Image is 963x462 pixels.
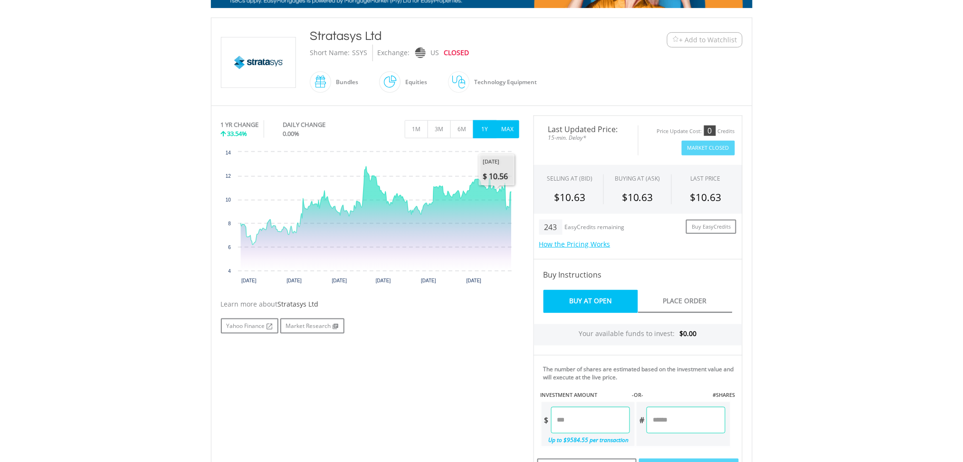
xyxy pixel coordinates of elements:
text: [DATE] [421,278,436,283]
div: Short Name: [310,45,350,61]
div: Learn more about [221,299,519,309]
div: # [637,407,647,433]
label: INVESTMENT AMOUNT [541,391,598,399]
div: Technology Equipment [470,71,537,94]
button: 1M [405,120,428,138]
h4: Buy Instructions [543,269,733,280]
a: Buy At Open [543,290,638,313]
text: [DATE] [241,278,257,283]
div: Stratasys Ltd [310,28,609,45]
button: Market Closed [682,141,735,155]
button: 3M [428,120,451,138]
div: Equities [401,71,428,94]
text: [DATE] [466,278,481,283]
span: + Add to Watchlist [679,35,737,45]
span: 15-min. Delay* [541,133,631,142]
div: LAST PRICE [691,174,721,183]
div: Credits [718,128,735,135]
a: Market Research [280,318,344,334]
div: SSYS [353,45,368,61]
div: The number of shares are estimated based on the investment value and will execute at the live price. [543,365,738,381]
div: Bundles [332,71,359,94]
label: -OR- [632,391,643,399]
div: Exchange: [378,45,410,61]
img: Watchlist [672,36,679,43]
span: BUYING AT (ASK) [615,174,660,183]
div: Chart. Highcharts interactive chart. [221,147,519,290]
span: $0.00 [680,329,697,338]
img: EQU.US.SSYS.png [223,38,294,87]
span: $10.63 [554,191,585,204]
text: 14 [225,150,231,155]
div: 0 [704,125,716,136]
text: 8 [228,221,231,226]
button: Watchlist + Add to Watchlist [667,32,743,48]
svg: Interactive chart [221,147,519,290]
div: US [431,45,439,61]
span: 0.00% [283,129,299,138]
text: [DATE] [286,278,302,283]
a: Buy EasyCredits [686,220,736,234]
text: 12 [225,173,231,179]
button: 6M [450,120,474,138]
div: 1 YR CHANGE [221,120,259,129]
div: SELLING AT (BID) [547,174,592,183]
button: 1Y [473,120,496,138]
text: 10 [225,197,231,202]
a: Yahoo Finance [221,318,278,334]
text: 6 [228,245,231,250]
div: Price Update Cost: [657,128,702,135]
span: 33.54% [228,129,248,138]
div: Your available funds to invest: [534,324,742,346]
div: Up to $9584.55 per transaction [542,433,630,446]
text: 4 [228,269,231,274]
img: nasdaq.png [415,48,425,58]
text: [DATE] [332,278,347,283]
span: $10.63 [690,191,721,204]
span: $10.63 [622,191,653,204]
a: How the Pricing Works [539,240,610,249]
div: DAILY CHANGE [283,120,357,129]
label: #SHARES [713,391,735,399]
text: [DATE] [376,278,391,283]
div: 243 [539,220,563,235]
button: MAX [496,120,519,138]
div: $ [542,407,551,433]
div: CLOSED [444,45,469,61]
span: Last Updated Price: [541,125,631,133]
a: Place Order [638,290,733,313]
span: Stratasys Ltd [278,299,319,308]
div: EasyCredits remaining [564,224,624,232]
